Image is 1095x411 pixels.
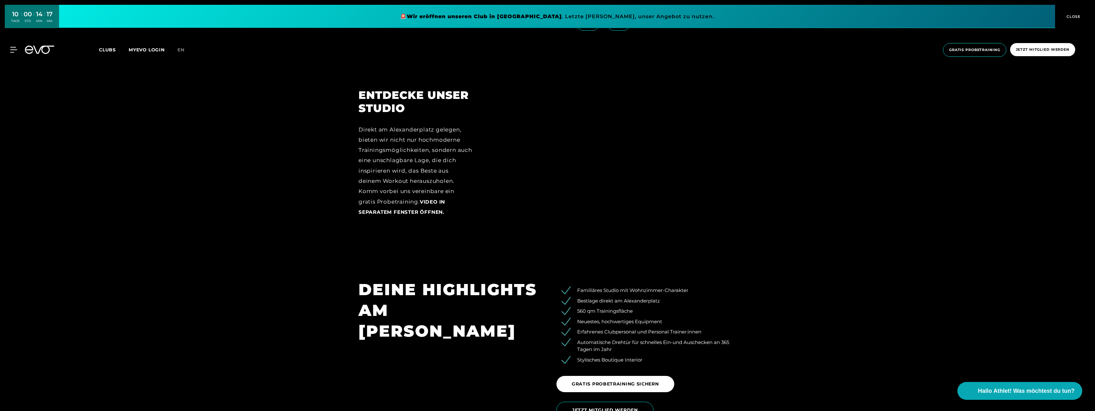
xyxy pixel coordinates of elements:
span: GRATIS PROBETRAINING SICHERN [572,381,659,387]
div: STD [24,19,32,23]
span: Jetzt Mitglied werden [1016,47,1069,52]
span: Clubs [99,47,116,53]
button: Hallo Athlet! Was möchtest du tun? [957,382,1082,400]
h2: ENTDECKE UNSER STUDIO [359,89,472,115]
div: : [44,10,45,27]
a: Gratis Probetraining [941,43,1008,57]
li: Erfahrenes Clubpersonal und Personal Trainer:innen [566,328,736,336]
span: Hallo Athlet! Was möchtest du tun? [978,387,1075,395]
h1: DEINE HIGHLIGHTS AM [PERSON_NAME] [359,279,539,341]
div: SEK [47,19,53,23]
li: Stylisches Boutique Interior [566,356,736,364]
span: en [177,47,185,53]
div: MIN [36,19,42,23]
a: Video in separatem Fenster öffnen. [359,198,445,215]
div: 10 [11,10,19,19]
div: : [21,10,22,27]
a: Jetzt Mitglied werden [1008,43,1077,57]
li: Familiäres Studio mit Wohnzimmer-Charakter [566,287,736,294]
a: GRATIS PROBETRAINING SICHERN [556,371,677,397]
div: Direkt am Alexanderplatz gelegen, bieten wir nicht nur hochmoderne Trainingsmöglichkeiten, sonder... [359,124,472,217]
div: TAGE [11,19,19,23]
a: en [177,46,192,54]
li: Bestlage direkt am Alexanderplatz [566,297,736,305]
div: 14 [36,10,42,19]
div: 00 [24,10,32,19]
span: Gratis Probetraining [949,47,1000,53]
li: Automatische Drehtür für schnelles Ein-und Auschecken an 365 Tagen im Jahr [566,339,736,353]
a: Clubs [99,47,129,53]
li: 560 qm Trainingsfläche [566,308,736,315]
a: MYEVO LOGIN [129,47,165,53]
div: 17 [47,10,53,19]
li: Neuestes, hochwertiges Equipment [566,318,736,325]
button: CLOSE [1055,5,1090,28]
span: CLOSE [1065,14,1081,19]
